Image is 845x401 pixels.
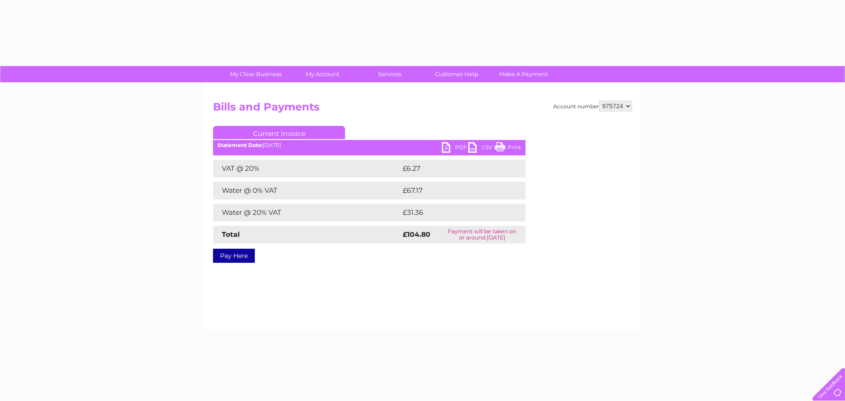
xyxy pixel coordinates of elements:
td: Water @ 0% VAT [213,182,400,199]
a: My Clear Business [220,66,292,82]
td: Water @ 20% VAT [213,204,400,221]
a: Print [495,142,521,155]
div: [DATE] [213,142,525,148]
a: Current Invoice [213,126,345,139]
td: £6.27 [400,160,505,177]
a: Make A Payment [487,66,560,82]
td: £67.17 [400,182,506,199]
div: Account number [553,101,632,111]
a: Customer Help [420,66,493,82]
td: £31.36 [400,204,507,221]
a: PDF [442,142,468,155]
a: Services [353,66,426,82]
td: VAT @ 20% [213,160,400,177]
a: Pay Here [213,249,255,263]
h2: Bills and Payments [213,101,632,118]
a: My Account [287,66,359,82]
strong: Total [222,230,240,239]
strong: £104.80 [403,230,430,239]
td: Payment will be taken on or around [DATE] [439,226,525,243]
a: CSV [468,142,495,155]
b: Statement Date: [217,142,263,148]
